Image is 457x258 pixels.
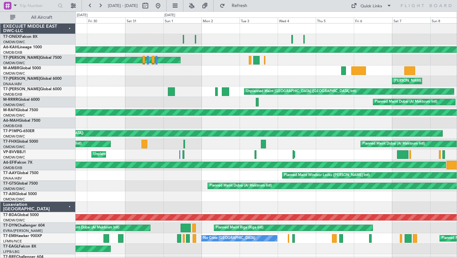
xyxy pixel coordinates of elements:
a: OMDW/DWC [3,218,25,223]
a: T7-P1MPG-650ER [3,129,35,133]
a: T7-[PERSON_NAME]Global 6000 [3,77,62,81]
a: T7-DYNChallenger 604 [3,224,45,227]
div: Sat 31 [125,17,163,23]
a: M-RRRRGlobal 6000 [3,98,40,102]
a: OMDW/DWC [3,113,25,118]
a: A6-EFIFalcon 7X [3,161,32,165]
div: No Crew [GEOGRAPHIC_DATA] [203,234,255,243]
span: M-AMBR [3,66,19,70]
a: T7-ONEXFalcon 8X [3,35,37,39]
span: VP-BVV [3,150,17,154]
a: OMDB/DXB [3,92,22,97]
a: OMDW/DWC [3,187,25,191]
a: OMDW/DWC [3,197,25,202]
div: Quick Links [361,3,382,10]
div: Fri 30 [87,17,125,23]
a: T7-EAGLFalcon 8X [3,245,36,248]
div: Tue 3 [240,17,278,23]
span: T7-GTS [3,182,16,186]
button: All Aircraft [7,12,69,23]
a: T7-[PERSON_NAME]Global 7500 [3,56,62,60]
div: Unplanned Maint [GEOGRAPHIC_DATA] ([GEOGRAPHIC_DATA] Intl) [246,87,356,96]
a: T7-AIXGlobal 5000 [3,192,37,196]
a: LFPB/LBG [3,249,20,254]
span: T7-[PERSON_NAME] [3,87,40,91]
a: OMDB/DXB [3,50,22,55]
span: A6-KAH [3,45,18,49]
a: A6-MAHGlobal 7500 [3,119,40,123]
span: T7-EMI [3,234,16,238]
a: LFMN/NCE [3,239,22,244]
a: T7-[PERSON_NAME]Global 6000 [3,87,62,91]
button: Refresh [217,1,255,11]
span: [DATE] - [DATE] [108,3,138,9]
button: Quick Links [348,1,395,11]
div: Sun 1 [163,17,202,23]
span: T7-[PERSON_NAME] [3,77,40,81]
span: T7-[PERSON_NAME] [3,56,40,60]
span: A6-MAH [3,119,19,123]
div: [DATE] [77,13,88,18]
a: T7-EMIHawker 900XP [3,234,42,238]
a: OMDW/DWC [3,134,25,139]
a: OMDW/DWC [3,103,25,107]
a: T7-FHXGlobal 5000 [3,140,38,144]
span: T7-FHX [3,140,17,144]
a: A6-KAHLineage 1000 [3,45,42,49]
div: Planned Maint Windsor Locks ([PERSON_NAME] Intl) [284,171,370,180]
span: T7-EAGL [3,245,19,248]
span: T7-AIX [3,192,15,196]
div: Wed 4 [278,17,316,23]
div: Planned Maint Dubai (Al Maktoum Intl) [375,97,437,107]
a: T7-AAYGlobal 7500 [3,171,38,175]
a: OMDB/DXB [3,166,22,170]
a: M-AMBRGlobal 5000 [3,66,41,70]
a: T7-GTSGlobal 7500 [3,182,38,186]
a: OMDW/DWC [3,61,25,65]
span: Refresh [226,3,253,8]
span: T7-AAY [3,171,17,175]
div: [DATE] [164,13,175,18]
div: Thu 5 [316,17,354,23]
div: Mon 2 [202,17,240,23]
div: Planned Maint Dubai (Al Maktoum Intl) [362,139,425,149]
div: Sat 7 [392,17,430,23]
input: Trip Number [19,1,56,10]
a: OMDW/DWC [3,40,25,44]
div: AOG Maint Dubai (Al Maktoum Intl) [62,223,119,233]
a: OMDW/DWC [3,145,25,149]
div: Unplanned Maint [GEOGRAPHIC_DATA] (Al Maktoum Intl) [93,150,187,159]
a: T7-BDAGlobal 5000 [3,213,39,217]
div: Planned Maint Riga (Riga Intl) [216,223,263,233]
div: Planned Maint Dubai (Al Maktoum Intl) [209,181,272,191]
span: M-RRRR [3,98,18,102]
span: All Aircraft [17,15,67,20]
span: M-RAFI [3,108,17,112]
div: Fri 6 [354,17,392,23]
a: OMDW/DWC [3,71,25,76]
a: DNAA/ABV [3,82,22,86]
a: VP-BVVBBJ1 [3,150,26,154]
span: T7-P1MP [3,129,19,133]
a: EVRA/[PERSON_NAME] [3,228,43,233]
span: T7-DYN [3,224,17,227]
a: M-RAFIGlobal 7500 [3,108,38,112]
a: OMDW/DWC [3,155,25,160]
a: OMDB/DXB [3,124,22,128]
span: T7-BDA [3,213,17,217]
span: T7-ONEX [3,35,20,39]
span: A6-EFI [3,161,15,165]
a: DNAA/ABV [3,176,22,181]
